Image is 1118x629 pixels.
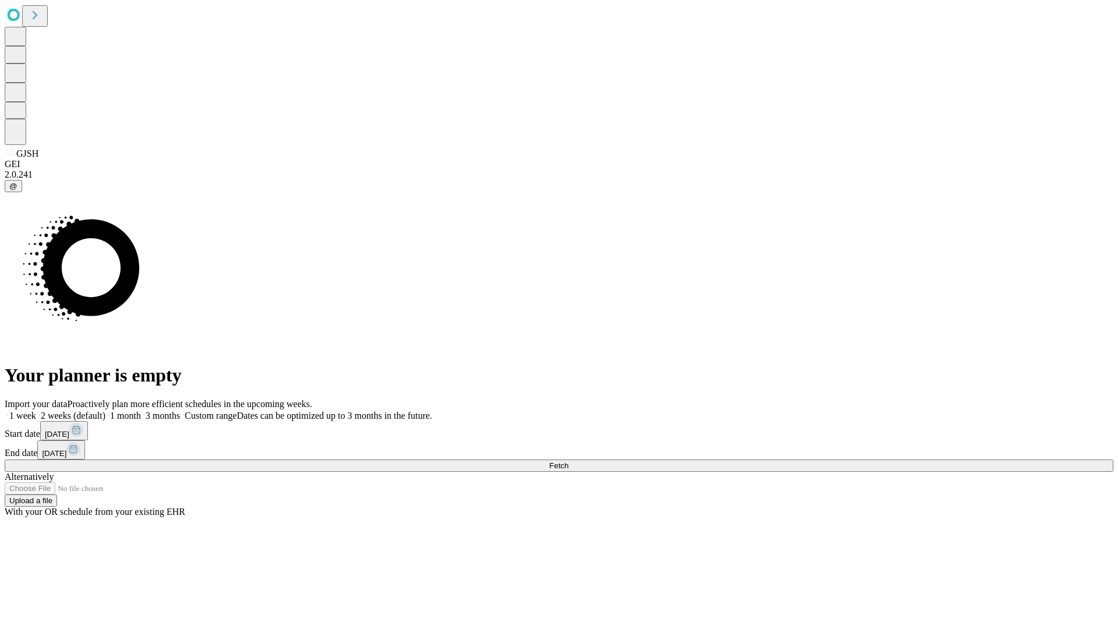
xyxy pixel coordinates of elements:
span: Fetch [549,461,568,470]
span: Alternatively [5,472,54,482]
button: Upload a file [5,494,57,507]
span: 1 month [110,411,141,420]
button: Fetch [5,460,1113,472]
h1: Your planner is empty [5,365,1113,386]
span: Dates can be optimized up to 3 months in the future. [237,411,432,420]
div: Start date [5,421,1113,440]
span: Proactively plan more efficient schedules in the upcoming weeks. [68,399,312,409]
span: Import your data [5,399,68,409]
div: 2.0.241 [5,169,1113,180]
div: End date [5,440,1113,460]
span: GJSH [16,149,38,158]
span: 1 week [9,411,36,420]
div: GEI [5,159,1113,169]
span: [DATE] [42,449,66,458]
span: @ [9,182,17,190]
span: [DATE] [45,430,69,439]
span: With your OR schedule from your existing EHR [5,507,185,517]
span: Custom range [185,411,236,420]
button: [DATE] [37,440,85,460]
span: 3 months [146,411,180,420]
span: 2 weeks (default) [41,411,105,420]
button: @ [5,180,22,192]
button: [DATE] [40,421,88,440]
